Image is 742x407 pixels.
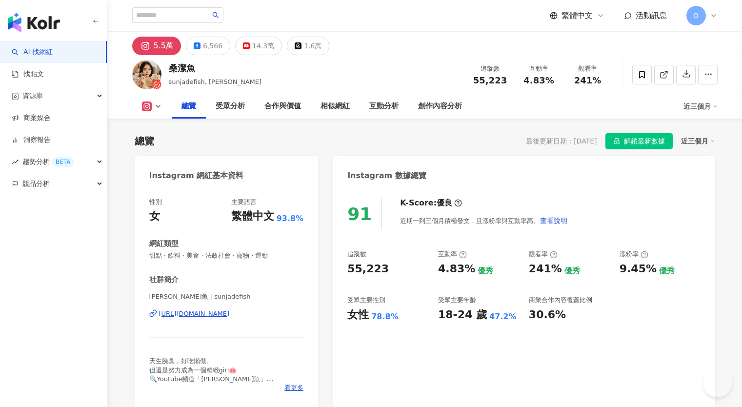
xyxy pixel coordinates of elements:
[438,296,476,305] div: 受眾主要年齡
[149,239,179,249] div: 網紅類型
[149,309,304,318] a: [URL][DOMAIN_NAME]
[203,39,222,53] div: 6,566
[132,60,161,89] img: KOL Avatar
[659,265,675,276] div: 優秀
[529,250,558,259] div: 觀看率
[521,64,558,74] div: 互動率
[473,75,507,85] span: 55,223
[12,69,44,79] a: 找貼文
[624,134,665,149] span: 解鎖最新數據
[569,64,606,74] div: 觀看率
[235,37,282,55] button: 14.3萬
[149,292,304,301] span: [PERSON_NAME]魚 | sunjadefish
[169,78,262,85] span: sunjadefish, [PERSON_NAME]
[438,250,467,259] div: 互動率
[574,76,602,85] span: 241%
[620,250,648,259] div: 漲粉率
[22,151,74,173] span: 趨勢分析
[212,12,219,19] span: search
[12,113,51,123] a: 商案媒合
[478,265,493,276] div: 優秀
[231,198,257,206] div: 主要語言
[22,85,43,107] span: 資源庫
[347,170,426,181] div: Instagram 數據總覽
[369,101,399,112] div: 互動分析
[683,99,718,114] div: 近三個月
[347,296,385,305] div: 受眾主要性別
[564,265,580,276] div: 優秀
[149,209,160,224] div: 女
[438,307,487,323] div: 18-24 歲
[562,10,593,21] span: 繁體中文
[186,37,230,55] button: 6,566
[613,138,620,144] span: lock
[472,64,509,74] div: 追蹤數
[636,11,667,20] span: 活動訊息
[438,262,475,277] div: 4.83%
[12,47,53,57] a: searchAI 找網紅
[529,296,592,305] div: 商業合作內容覆蓋比例
[169,62,262,74] div: 桑潔魚
[132,37,181,55] button: 5.5萬
[181,101,196,112] div: 總覽
[489,311,517,322] div: 47.2%
[540,211,568,230] button: 查看說明
[149,198,162,206] div: 性別
[681,135,715,147] div: 近三個月
[347,262,389,277] div: 55,223
[347,250,366,259] div: 追蹤數
[149,275,179,285] div: 社群簡介
[12,159,19,165] span: rise
[264,101,301,112] div: 合作與價值
[154,39,174,53] div: 5.5萬
[347,204,372,224] div: 91
[287,37,329,55] button: 1.6萬
[8,13,60,32] img: logo
[52,157,74,167] div: BETA
[693,10,699,21] span: O
[12,135,51,145] a: 洞察報告
[347,307,369,323] div: 女性
[540,217,567,224] span: 查看說明
[277,213,304,224] span: 93.8%
[437,198,452,208] div: 優良
[321,101,350,112] div: 相似網紅
[22,173,50,195] span: 競品分析
[159,309,230,318] div: [URL][DOMAIN_NAME]
[371,311,399,322] div: 78.8%
[231,209,274,224] div: 繁體中文
[418,101,462,112] div: 創作內容分析
[216,101,245,112] div: 受眾分析
[529,307,566,323] div: 30.6%
[304,39,321,53] div: 1.6萬
[526,137,597,145] div: 最後更新日期：[DATE]
[135,134,154,148] div: 總覽
[284,384,303,392] span: 看更多
[149,251,304,260] span: 甜點 · 飲料 · 美食 · 法政社會 · 寵物 · 運動
[620,262,657,277] div: 9.45%
[400,198,462,208] div: K-Score :
[149,170,244,181] div: Instagram 網紅基本資料
[605,133,673,149] button: 解鎖最新數據
[529,262,562,277] div: 241%
[252,39,274,53] div: 14.3萬
[400,211,568,230] div: 近期一到三個月積極發文，且漲粉率與互動率高。
[703,368,732,397] iframe: Help Scout Beacon - Open
[523,76,554,85] span: 4.83%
